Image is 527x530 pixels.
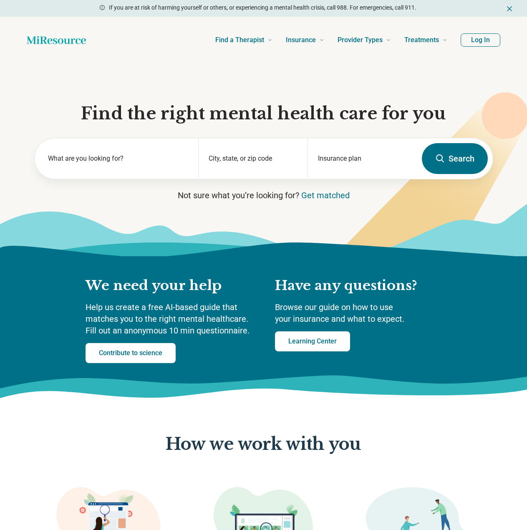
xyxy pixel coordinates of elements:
[275,301,442,325] p: Browse our guide on how to use your insurance and what to expect.
[275,331,350,351] a: Learning Center
[215,23,272,57] a: Find a Therapist
[86,343,176,363] a: Contribute to science
[338,34,383,46] span: Provider Types
[404,34,439,46] span: Treatments
[422,143,488,174] button: Search
[48,154,189,164] label: What are you looking for?
[301,190,350,200] a: Get matched
[27,32,86,48] a: Home page
[338,23,391,57] a: Provider Types
[404,23,447,57] a: Treatments
[166,435,361,454] p: How we work with you
[109,3,416,12] p: If you are at risk of harming yourself or others, or experiencing a mental health crisis, call 98...
[461,33,500,47] button: Log In
[286,34,316,46] span: Insurance
[34,189,493,201] p: Not sure what you’re looking for?
[215,34,264,46] span: Find a Therapist
[34,103,493,124] h1: Find the right mental health care for you
[505,3,514,13] button: Dismiss
[86,301,258,336] p: Help us create a free AI-based guide that matches you to the right mental healthcare. Fill out an...
[86,277,258,295] h2: We need your help
[275,277,442,295] h2: Have any questions?
[286,23,324,57] a: Insurance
